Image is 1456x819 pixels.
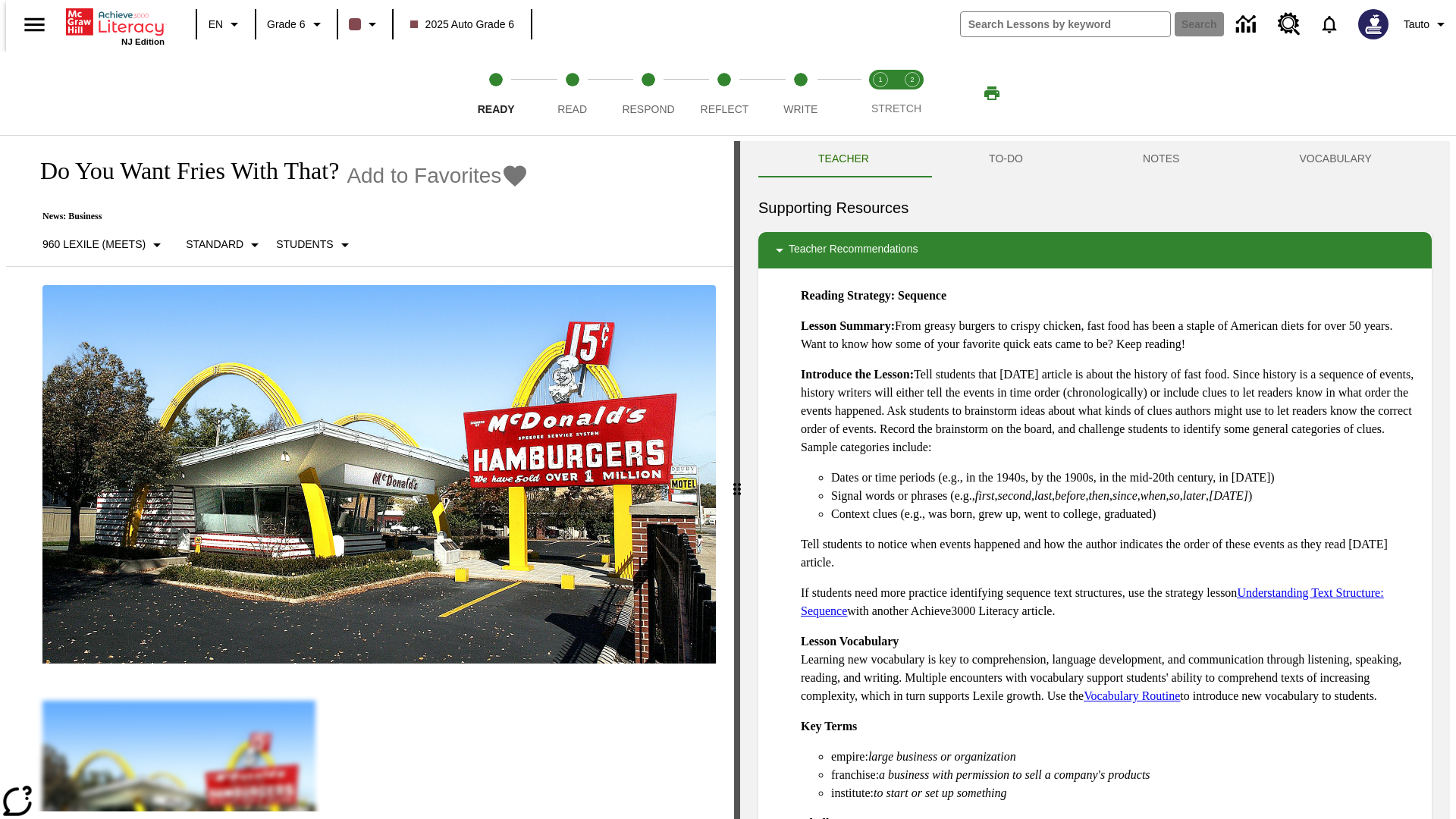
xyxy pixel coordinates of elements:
button: NOTES [1083,141,1239,177]
a: Notifications [1310,5,1349,44]
span: Grade 6 [267,17,306,33]
em: [DATE] [1209,489,1248,502]
li: empire: [831,748,1420,766]
a: Understanding Text Structure: Sequence [801,586,1384,617]
em: so [1169,489,1180,502]
strong: Lesson Summary: [801,319,895,332]
button: TO-DO [929,141,1083,177]
button: Read step 2 of 5 [528,52,616,135]
text: 2 [910,76,914,83]
span: NJ Edition [121,37,165,46]
button: Reflect step 4 of 5 [680,52,768,135]
em: when [1141,489,1166,502]
strong: Lesson Vocabulary [801,635,899,648]
li: franchise: [831,766,1420,784]
div: Instructional Panel Tabs [758,141,1432,177]
em: second [998,489,1031,502]
text: 1 [878,76,882,83]
em: a business with permission to sell a company's products [879,768,1150,781]
button: Select Student [270,231,359,259]
li: Signal words or phrases (e.g., , , , , , , , , , ) [831,487,1420,505]
div: reading [6,141,734,811]
strong: Sequence [898,289,946,302]
img: One of the first McDonald's stores, with the iconic red sign and golden arches. [42,285,716,664]
button: Select a new avatar [1349,5,1398,44]
strong: Reading Strategy: [801,289,895,302]
h1: Do You Want Fries With That? [24,157,339,185]
span: Respond [622,103,674,115]
button: VOCABULARY [1239,141,1432,177]
div: Home [66,5,165,46]
p: Students [276,237,333,253]
em: large business or organization [868,750,1016,763]
p: If students need more practice identifying sequence text structures, use the strategy lesson with... [801,584,1420,620]
span: Write [783,103,817,115]
span: Reflect [701,103,749,115]
button: Ready step 1 of 5 [452,52,540,135]
button: Profile/Settings [1398,11,1456,38]
li: Dates or time periods (e.g., in the 1940s, by the 1900s, in the mid-20th century, in [DATE]) [831,469,1420,487]
strong: Key Terms [801,720,857,733]
p: Teacher Recommendations [789,241,918,259]
em: last [1034,489,1052,502]
div: Press Enter or Spacebar and then press right and left arrow keys to move the slider [734,141,740,819]
span: Add to Favorites [347,164,501,188]
span: Read [557,103,587,115]
button: Teacher [758,141,929,177]
button: Open side menu [12,2,57,47]
button: Respond step 3 of 5 [604,52,692,135]
button: Write step 5 of 5 [757,52,845,135]
button: Scaffolds, Standard [180,231,270,259]
button: Grade: Grade 6, Select a grade [261,11,332,38]
a: Resource Center, Will open in new tab [1269,4,1310,45]
h6: Supporting Resources [758,196,1432,220]
p: News: Business [24,211,529,222]
li: institute: [831,784,1420,802]
span: Tauto [1404,17,1429,33]
a: Vocabulary Routine [1084,689,1180,702]
p: Tell students to notice when events happened and how the author indicates the order of these even... [801,535,1420,572]
span: 2025 Auto Grade 6 [410,17,515,33]
p: Standard [186,237,243,253]
button: Language: EN, Select a language [202,11,250,38]
strong: Introduce the Lesson: [801,368,914,381]
p: Tell students that [DATE] article is about the history of fast food. Since history is a sequence ... [801,366,1420,457]
li: Context clues (e.g., was born, grew up, went to college, graduated) [831,505,1420,523]
button: Print [968,80,1016,107]
button: Class color is dark brown. Change class color [343,11,388,38]
button: Select Lexile, 960 Lexile (Meets) [36,231,172,259]
em: later [1183,489,1206,502]
p: From greasy burgers to crispy chicken, fast food has been a staple of American diets for over 50 ... [801,317,1420,353]
em: to start or set up something [874,786,1007,799]
p: 960 Lexile (Meets) [42,237,146,253]
em: since [1112,489,1137,502]
button: Stretch Read step 1 of 2 [858,52,902,135]
span: Ready [478,103,515,115]
a: Data Center [1227,4,1269,45]
span: STRETCH [871,102,921,115]
p: Learning new vocabulary is key to comprehension, language development, and communication through ... [801,632,1420,705]
span: EN [209,17,223,33]
div: activity [740,141,1450,819]
button: Stretch Respond step 2 of 2 [890,52,934,135]
img: Avatar [1358,9,1389,39]
em: then [1088,489,1109,502]
div: Teacher Recommendations [758,232,1432,268]
em: first [975,489,995,502]
button: Add to Favorites - Do You Want Fries With That? [347,162,529,189]
input: search field [961,12,1170,36]
em: before [1055,489,1085,502]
